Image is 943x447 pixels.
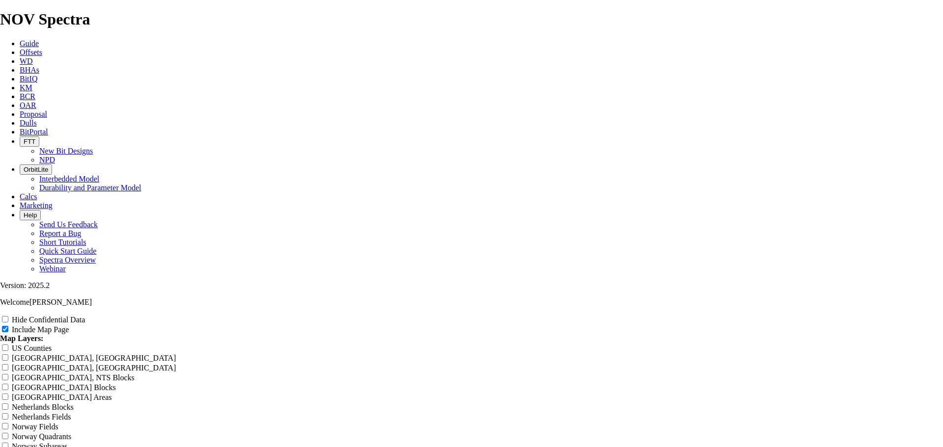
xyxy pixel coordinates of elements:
label: US Counties [12,344,52,352]
a: BCR [20,92,35,101]
a: BitIQ [20,75,37,83]
a: Spectra Overview [39,256,96,264]
a: Dulls [20,119,37,127]
a: WD [20,57,33,65]
label: Netherlands Fields [12,413,71,421]
a: Guide [20,39,39,48]
label: [GEOGRAPHIC_DATA] Blocks [12,383,116,392]
a: Webinar [39,264,66,273]
span: FTT [24,138,35,145]
a: Quick Start Guide [39,247,96,255]
a: New Bit Designs [39,147,93,155]
label: [GEOGRAPHIC_DATA], [GEOGRAPHIC_DATA] [12,354,176,362]
label: [GEOGRAPHIC_DATA] Areas [12,393,112,401]
a: OAR [20,101,36,109]
button: OrbitLite [20,164,52,175]
button: FTT [20,136,39,147]
span: OrbitLite [24,166,48,173]
label: Include Map Page [12,325,69,334]
a: BitPortal [20,128,48,136]
a: Send Us Feedback [39,220,98,229]
a: Report a Bug [39,229,81,237]
a: Marketing [20,201,53,210]
a: Short Tutorials [39,238,86,246]
a: NPD [39,156,55,164]
a: Durability and Parameter Model [39,184,141,192]
label: Norway Fields [12,422,58,431]
a: KM [20,83,32,92]
a: Calcs [20,192,37,201]
a: Proposal [20,110,47,118]
a: Interbedded Model [39,175,99,183]
label: Netherlands Blocks [12,403,74,411]
span: [PERSON_NAME] [29,298,92,306]
span: Help [24,211,37,219]
button: Help [20,210,41,220]
label: Norway Quadrants [12,432,71,441]
label: Hide Confidential Data [12,316,85,324]
label: [GEOGRAPHIC_DATA], [GEOGRAPHIC_DATA] [12,364,176,372]
a: Offsets [20,48,42,56]
a: BHAs [20,66,39,74]
label: [GEOGRAPHIC_DATA], NTS Blocks [12,373,135,382]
